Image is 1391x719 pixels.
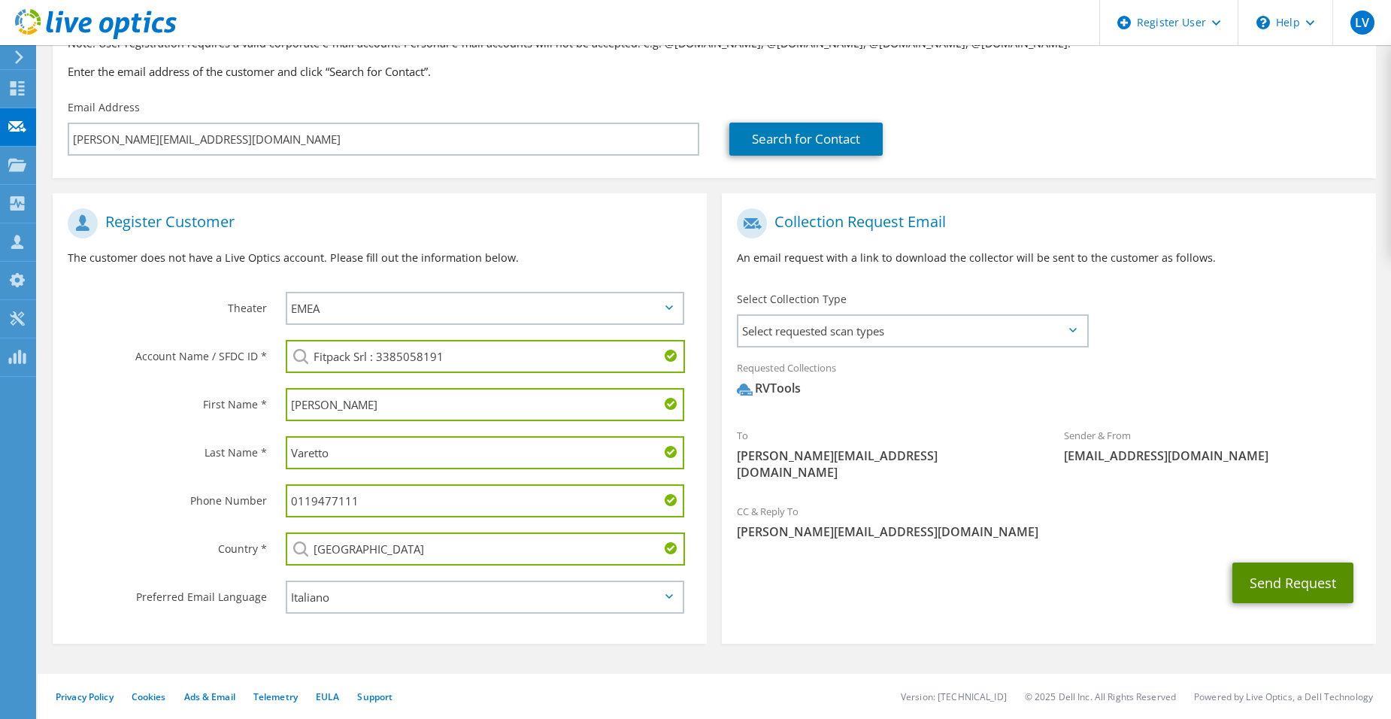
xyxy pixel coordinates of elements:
label: Preferred Email Language [68,581,267,605]
div: RVTools [737,380,801,397]
a: Search for Contact [729,123,883,156]
label: First Name * [68,388,267,412]
div: Requested Collections [722,352,1376,412]
li: © 2025 Dell Inc. All Rights Reserved [1025,690,1176,703]
div: CC & Reply To [722,496,1376,548]
span: [EMAIL_ADDRESS][DOMAIN_NAME] [1064,447,1361,464]
li: Powered by Live Optics, a Dell Technology [1194,690,1373,703]
div: Sender & From [1049,420,1376,472]
a: EULA [316,690,339,703]
label: Email Address [68,100,140,115]
a: Cookies [132,690,166,703]
li: Version: [TECHNICAL_ID] [901,690,1007,703]
label: Account Name / SFDC ID * [68,340,267,364]
span: [PERSON_NAME][EMAIL_ADDRESS][DOMAIN_NAME] [737,523,1361,540]
label: Country * [68,532,267,557]
div: To [722,420,1049,488]
a: Telemetry [253,690,298,703]
label: Select Collection Type [737,292,847,307]
span: LV [1350,11,1374,35]
svg: \n [1256,16,1270,29]
label: Last Name * [68,436,267,460]
button: Send Request [1232,563,1353,603]
h3: Enter the email address of the customer and click “Search for Contact”. [68,63,1361,80]
label: Theater [68,292,267,316]
span: [PERSON_NAME][EMAIL_ADDRESS][DOMAIN_NAME] [737,447,1034,481]
a: Privacy Policy [56,690,114,703]
h1: Register Customer [68,208,684,238]
a: Ads & Email [184,690,235,703]
span: Select requested scan types [738,316,1086,346]
p: The customer does not have a Live Optics account. Please fill out the information below. [68,250,692,266]
label: Phone Number [68,484,267,508]
p: An email request with a link to download the collector will be sent to the customer as follows. [737,250,1361,266]
h1: Collection Request Email [737,208,1353,238]
a: Support [357,690,392,703]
